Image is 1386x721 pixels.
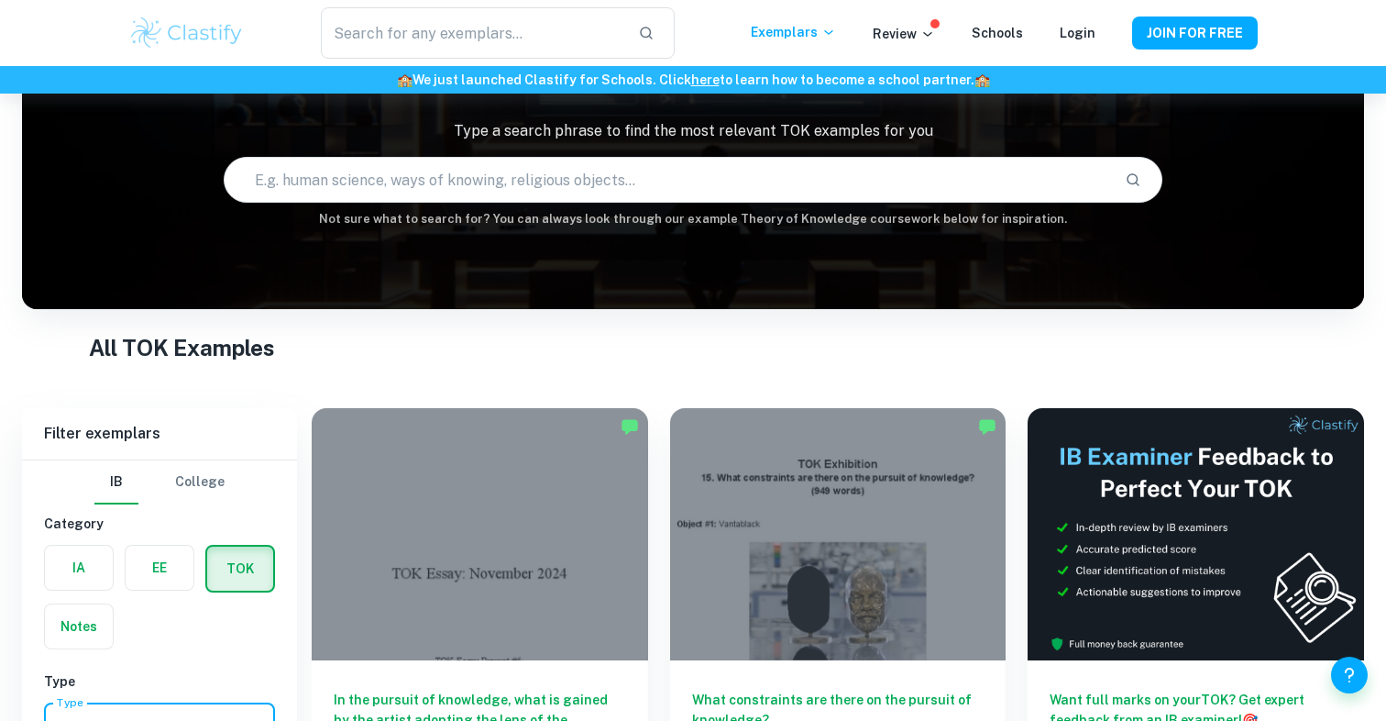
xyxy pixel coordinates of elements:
div: Filter type choice [94,460,225,505]
button: College [175,460,225,505]
h6: Filter exemplars [22,408,297,460]
button: IB [94,460,138,505]
label: Type [57,694,83,710]
button: EE [126,546,193,590]
button: JOIN FOR FREE [1132,17,1258,50]
span: 🏫 [397,72,412,87]
a: Login [1060,26,1095,40]
a: here [691,72,720,87]
button: Search [1117,164,1149,195]
h1: All TOK Examples [89,331,1297,364]
h6: Category [44,514,275,534]
h6: Type [44,671,275,692]
button: Notes [45,605,113,649]
button: IA [45,546,113,590]
img: Marked [621,417,639,436]
img: Clastify logo [128,15,245,51]
p: Review [873,24,935,44]
a: Schools [972,26,1023,40]
h6: Not sure what to search for? You can always look through our example Theory of Knowledge coursewo... [22,210,1364,228]
p: Exemplars [751,22,836,42]
button: Help and Feedback [1331,657,1368,693]
input: Search for any exemplars... [321,7,623,59]
button: TOK [207,547,273,591]
img: Thumbnail [1028,408,1364,660]
input: E.g. human science, ways of knowing, religious objects... [225,154,1111,205]
img: Marked [978,417,996,436]
h6: We just launched Clastify for Schools. Click to learn how to become a school partner. [4,70,1382,90]
p: Type a search phrase to find the most relevant TOK examples for you [22,120,1364,142]
span: 🏫 [974,72,990,87]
